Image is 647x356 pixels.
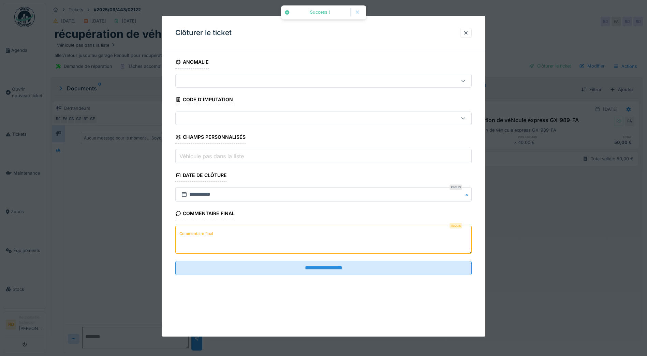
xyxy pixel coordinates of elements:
div: Anomalie [175,57,209,69]
div: Commentaire final [175,208,235,220]
div: Success ! [293,10,347,15]
label: Véhicule pas dans la liste [178,152,245,160]
h3: Clôturer le ticket [175,29,232,37]
button: Close [464,187,472,202]
label: Commentaire final [178,229,215,238]
div: Requis [450,223,462,228]
div: Requis [450,184,462,190]
div: Champs personnalisés [175,132,246,144]
div: Date de clôture [175,170,227,182]
div: Code d'imputation [175,94,233,106]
